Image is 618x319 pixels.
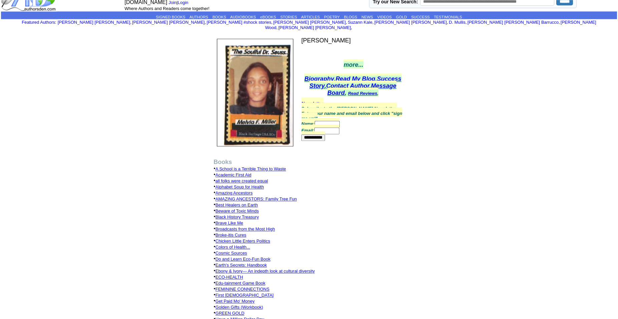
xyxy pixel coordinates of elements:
a: Chicken Little Enters Politics [216,238,270,244]
a: Colors of Health... [216,245,250,250]
a: AMAZING ANCESTORS: Family Tree Fun [216,196,297,201]
font: Newsletter [301,101,323,106]
font: , [348,91,378,96]
a: AUDIOBOOKS [230,15,256,19]
a: [PERSON_NAME] [PERSON_NAME] [132,20,205,25]
b: Books [214,159,232,165]
a: GOLD [396,15,407,19]
a: AUTHORS [190,15,208,19]
a: POETRY [324,15,340,19]
a: Ebony & Ivory--- An indepth look at cultural diversity [216,269,315,274]
a: Do and Learn Eco-Fun Book [216,257,271,262]
a: A School is a Terrible Thing to Waste [216,166,286,171]
a: [PERSON_NAME] [PERSON_NAME] Barrucco [468,20,559,25]
a: Beware of Toxic Minds [216,208,259,213]
font: i [560,21,561,24]
a: Message Board [327,83,396,96]
a: Suzann Kale [348,20,372,25]
font: Subscribe to the [PERSON_NAME] Newsletter. Enter your name and email below and click "sign me up!... [301,106,402,140]
a: Read Reviews [348,91,377,96]
a: [PERSON_NAME] [PERSON_NAME] [58,20,130,25]
a: BLOGS [344,15,357,19]
a: Alphabet Soup for Health [216,184,264,189]
font: [PERSON_NAME] [301,37,351,44]
a: Newsletter [301,98,323,107]
a: Amazing Ancestors [216,190,253,195]
a: GREEN GOLD [216,311,245,316]
a: Best Healers on Earth [216,202,258,207]
font: i [448,21,449,24]
font: i [352,26,353,30]
a: Get Paid Mo' Money [216,299,255,304]
a: [PERSON_NAME] [PERSON_NAME] [374,20,447,25]
a: ARTICLES [301,15,320,19]
font: Where Authors and Readers come together! [124,6,209,11]
a: VIDEOS [377,15,392,19]
font: : [22,20,56,25]
a: TESTIMONIALS [434,15,462,19]
a: Cosmic Sources [216,251,247,256]
a: Success Story [309,75,401,89]
a: SUCCESS [411,15,430,19]
font: i [131,21,132,24]
a: [PERSON_NAME] Wood [265,20,596,30]
a: Edu-tainment Game Book [216,281,266,286]
font: i [347,21,348,24]
a: BOOKS [213,15,226,19]
a: Contact Author [326,83,369,89]
a: D. Mullis [449,20,466,25]
a: Biography [304,75,334,82]
a: Read My Blog [336,75,375,82]
a: Earth's Secrets: Handbook [216,263,267,268]
a: Brave Like Me [216,220,243,225]
a: FEMININE CONNECTIONS [216,287,270,292]
a: Academic First Aid [216,172,252,177]
a: [PERSON_NAME] [PERSON_NAME] [278,25,351,30]
img: 11804.jpg [217,39,293,146]
a: Broadcasts from the Most High [216,226,275,231]
font: , , , , , , , , , , [58,20,596,30]
font: i [206,21,207,24]
a: First [DEMOGRAPHIC_DATA] [216,293,274,298]
a: Broke-itis Cures [216,232,246,237]
a: eBOOKS [260,15,276,19]
a: [PERSON_NAME] #shock stories [207,20,271,25]
a: SIGNED BOOKS [156,15,185,19]
a: Golden Gifts (Workbook) [216,305,263,310]
a: Black History Treasury [216,214,259,219]
font: more... , , , , , [304,61,401,96]
a: ECO-HEALTH [216,275,243,280]
a: [PERSON_NAME] [PERSON_NAME] [273,20,346,25]
a: NEWS [361,15,373,19]
a: Featured Authors [22,20,55,25]
a: STORIES [280,15,297,19]
a: all folks were created equal [216,178,268,183]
